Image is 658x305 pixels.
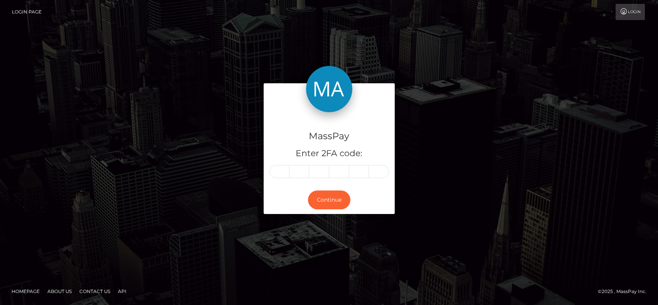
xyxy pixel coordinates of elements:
[616,4,645,20] a: Login
[306,66,352,112] img: MassPay
[8,285,43,297] a: Homepage
[12,4,42,20] a: Login Page
[76,285,113,297] a: Contact Us
[115,285,130,297] a: API
[308,190,350,209] button: Continue
[269,130,389,143] h4: MassPay
[598,287,652,296] div: © 2025 , MassPay Inc.
[269,148,389,160] h5: Enter 2FA code:
[44,285,75,297] a: About Us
